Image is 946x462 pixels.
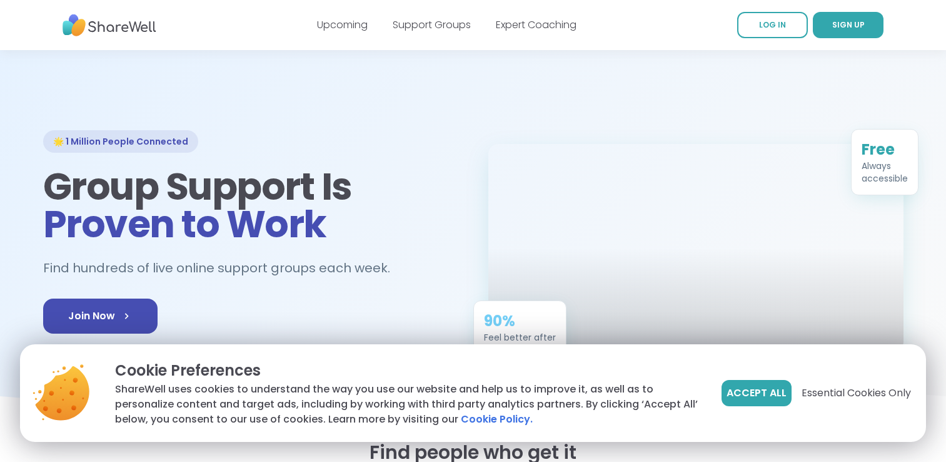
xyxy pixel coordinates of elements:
[862,140,908,160] div: Free
[63,8,156,43] img: ShareWell Nav Logo
[727,386,787,401] span: Accept All
[862,160,908,185] div: Always accessible
[484,331,556,356] div: Feel better after just one session
[461,412,533,427] a: Cookie Policy.
[832,19,865,30] span: SIGN UP
[737,12,808,38] a: LOG IN
[759,19,786,30] span: LOG IN
[496,18,576,32] a: Expert Coaching
[484,311,556,331] div: 90%
[115,382,702,427] p: ShareWell uses cookies to understand the way you use our website and help us to improve it, as we...
[43,168,458,243] h1: Group Support Is
[722,380,792,406] button: Accept All
[115,359,702,382] p: Cookie Preferences
[43,198,326,250] span: Proven to Work
[317,18,368,32] a: Upcoming
[802,386,911,401] span: Essential Cookies Only
[393,18,471,32] a: Support Groups
[43,258,403,279] h2: Find hundreds of live online support groups each week.
[813,12,883,38] a: SIGN UP
[43,299,158,334] a: Join Now
[68,309,133,324] span: Join Now
[43,130,198,153] div: 🌟 1 Million People Connected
